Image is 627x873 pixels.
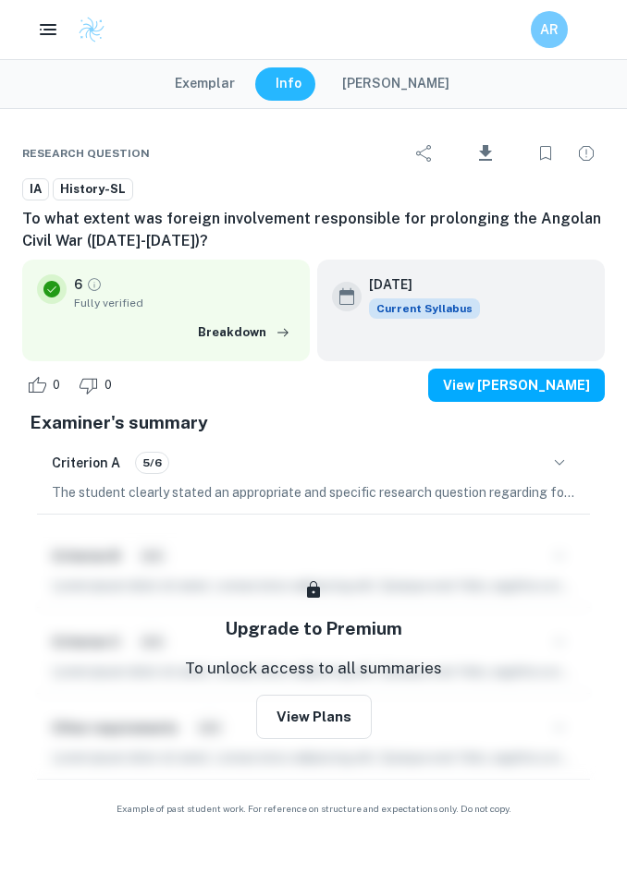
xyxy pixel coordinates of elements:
div: Bookmark [527,135,564,172]
button: Info [257,67,320,101]
img: Clastify logo [78,16,105,43]
a: Clastify logo [67,16,105,43]
h6: [DATE] [369,274,465,295]
h6: To what extent was foreign involvement responsible for prolonging the Angolan Civil War ([DATE]-[... [22,208,605,252]
button: AR [531,11,568,48]
div: Dislike [74,370,122,400]
a: Grade fully verified [86,276,103,293]
button: View [PERSON_NAME] [428,369,605,402]
h6: Criterion A [52,453,120,473]
span: 0 [94,376,122,394]
a: IA [22,177,49,200]
span: 0 [43,376,70,394]
div: Report issue [568,135,605,172]
div: Share [406,135,443,172]
p: The student clearly stated an appropriate and specific research question regarding foreign involv... [52,482,575,503]
div: This exemplar is based on the current syllabus. Feel free to refer to it for inspiration/ideas wh... [369,298,480,319]
span: Example of past student work. For reference on structure and expectations only. Do not copy. [22,802,605,816]
button: [PERSON_NAME] [324,67,468,101]
h6: AR [539,19,560,40]
span: 5/6 [136,455,168,471]
h5: Upgrade to Premium [225,615,402,642]
p: 6 [74,274,82,295]
button: View Plans [256,695,372,739]
span: Research question [22,145,150,162]
h5: Examiner's summary [30,409,597,436]
button: Breakdown [193,319,295,346]
button: Exemplar [156,67,253,101]
div: Like [22,370,70,400]
p: To unlock access to all summaries [185,657,442,681]
span: IA [23,180,48,199]
a: History-SL [53,177,133,200]
span: History-SL [54,180,132,199]
div: Download [447,129,523,177]
span: Current Syllabus [369,298,480,319]
span: Fully verified [74,295,295,311]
